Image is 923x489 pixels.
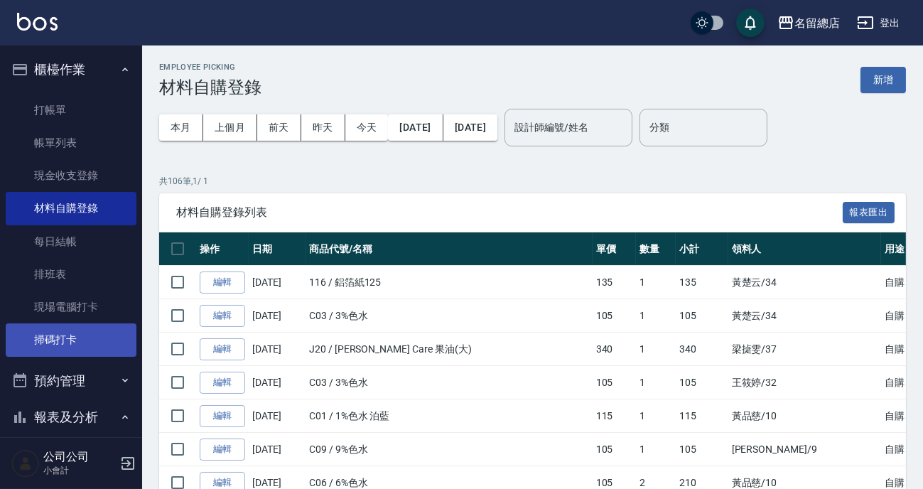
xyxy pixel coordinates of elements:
[306,399,593,433] td: C01 / 1%色水 泊藍
[881,299,921,333] td: 自購
[200,405,245,427] a: 編輯
[200,439,245,461] a: 編輯
[306,366,593,399] td: C03 / 3%色水
[593,366,637,399] td: 105
[881,266,921,299] td: 自購
[881,333,921,366] td: 自購
[728,299,882,333] td: 黃楚云 /34
[636,232,676,266] th: 數量
[593,266,637,299] td: 135
[772,9,846,38] button: 名留總店
[728,266,882,299] td: 黃楚云 /34
[736,9,765,37] button: save
[6,94,136,127] a: 打帳單
[159,63,261,72] h2: Employee Picking
[728,433,882,466] td: [PERSON_NAME] /9
[6,399,136,436] button: 報表及分析
[676,299,728,333] td: 105
[6,225,136,258] a: 每日結帳
[593,333,637,366] td: 340
[6,159,136,192] a: 現金收支登錄
[676,366,728,399] td: 105
[728,333,882,366] td: 梁㨗雯 /37
[860,72,906,86] a: 新增
[6,323,136,356] a: 掃碼打卡
[196,232,249,266] th: 操作
[306,232,593,266] th: 商品代號/名稱
[159,77,261,97] h3: 材料自購登錄
[676,333,728,366] td: 340
[301,114,345,141] button: 昨天
[159,114,203,141] button: 本月
[443,114,497,141] button: [DATE]
[249,232,306,266] th: 日期
[843,202,895,224] button: 報表匯出
[306,299,593,333] td: C03 / 3%色水
[306,333,593,366] td: J20 / [PERSON_NAME] Care 果油(大)
[676,399,728,433] td: 115
[676,232,728,266] th: 小計
[593,299,637,333] td: 105
[6,291,136,323] a: 現場電腦打卡
[881,433,921,466] td: 自購
[728,399,882,433] td: 黃品慈 /10
[6,192,136,225] a: 材料自購登錄
[43,450,116,464] h5: 公司公司
[794,14,840,32] div: 名留總店
[249,266,306,299] td: [DATE]
[728,232,882,266] th: 領料人
[860,67,906,93] button: 新增
[345,114,389,141] button: 今天
[593,232,637,266] th: 單價
[388,114,443,141] button: [DATE]
[249,433,306,466] td: [DATE]
[843,205,895,218] a: 報表匯出
[306,266,593,299] td: 116 / 鋁箔紙125
[17,13,58,31] img: Logo
[6,51,136,88] button: 櫃檯作業
[200,272,245,294] a: 編輯
[676,266,728,299] td: 135
[593,433,637,466] td: 105
[257,114,301,141] button: 前天
[636,433,676,466] td: 1
[728,366,882,399] td: 王筱婷 /32
[176,205,843,220] span: 材料自購登錄列表
[249,299,306,333] td: [DATE]
[676,433,728,466] td: 105
[881,366,921,399] td: 自購
[11,449,40,478] img: Person
[43,464,116,477] p: 小會計
[636,266,676,299] td: 1
[6,258,136,291] a: 排班表
[249,366,306,399] td: [DATE]
[159,175,906,188] p: 共 106 筆, 1 / 1
[306,433,593,466] td: C09 / 9%色水
[6,127,136,159] a: 帳單列表
[636,333,676,366] td: 1
[636,299,676,333] td: 1
[881,232,921,266] th: 用途
[636,366,676,399] td: 1
[249,399,306,433] td: [DATE]
[200,305,245,327] a: 編輯
[593,399,637,433] td: 115
[881,399,921,433] td: 自購
[851,10,906,36] button: 登出
[636,399,676,433] td: 1
[200,372,245,394] a: 編輯
[6,362,136,399] button: 預約管理
[200,338,245,360] a: 編輯
[249,333,306,366] td: [DATE]
[203,114,257,141] button: 上個月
